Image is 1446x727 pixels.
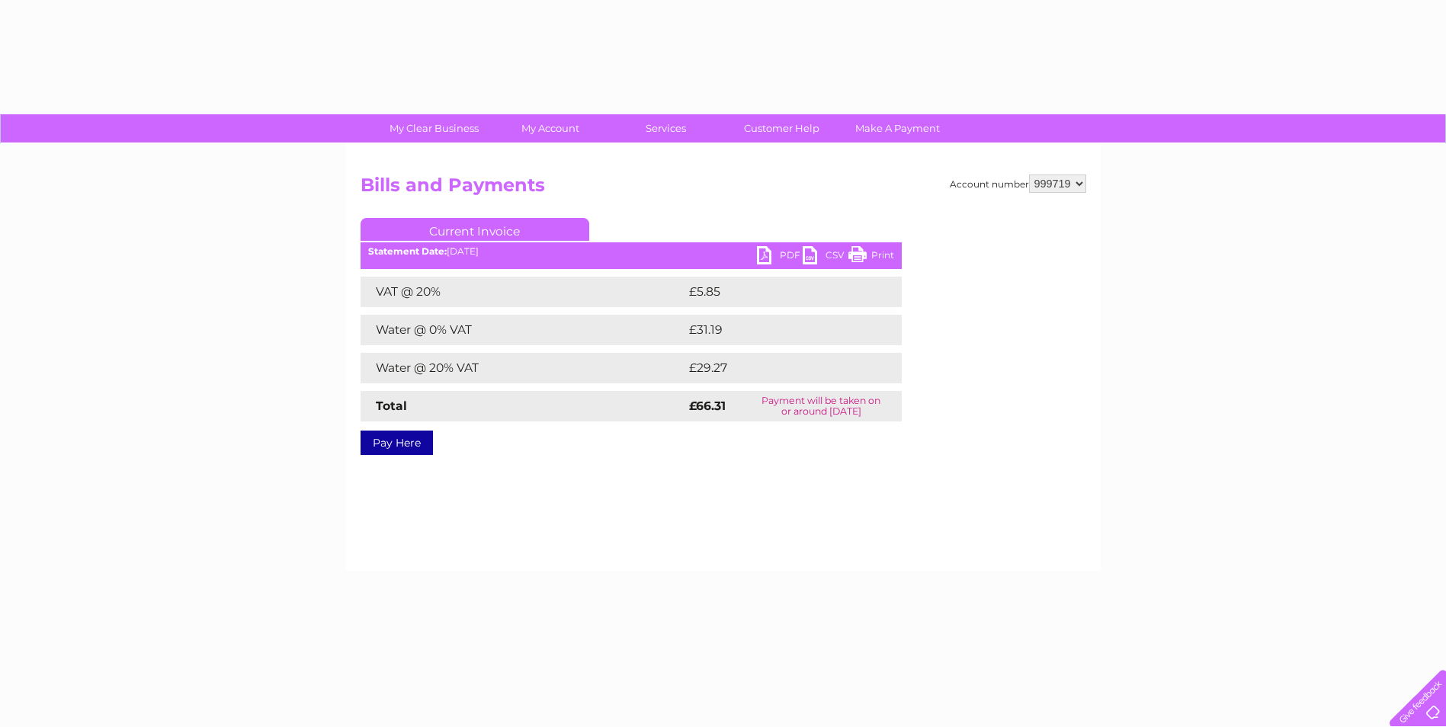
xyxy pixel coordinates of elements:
[487,114,613,143] a: My Account
[950,175,1086,193] div: Account number
[361,353,685,383] td: Water @ 20% VAT
[689,399,726,413] strong: £66.31
[848,246,894,268] a: Print
[361,246,902,257] div: [DATE]
[361,218,589,241] a: Current Invoice
[361,277,685,307] td: VAT @ 20%
[361,175,1086,203] h2: Bills and Payments
[719,114,845,143] a: Customer Help
[685,353,870,383] td: £29.27
[368,245,447,257] b: Statement Date:
[603,114,729,143] a: Services
[685,277,866,307] td: £5.85
[371,114,497,143] a: My Clear Business
[361,315,685,345] td: Water @ 0% VAT
[685,315,868,345] td: £31.19
[803,246,848,268] a: CSV
[757,246,803,268] a: PDF
[835,114,960,143] a: Make A Payment
[361,431,433,455] a: Pay Here
[376,399,407,413] strong: Total
[741,391,901,421] td: Payment will be taken on or around [DATE]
